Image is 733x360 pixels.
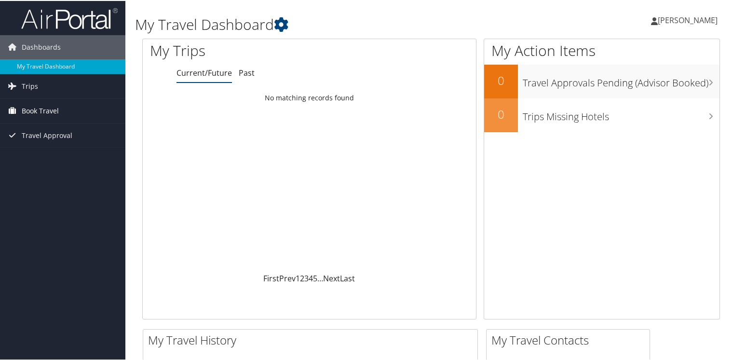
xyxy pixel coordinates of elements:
[22,123,72,147] span: Travel Approval
[484,40,719,60] h1: My Action Items
[22,73,38,97] span: Trips
[22,98,59,122] span: Book Travel
[150,40,330,60] h1: My Trips
[523,104,719,123] h3: Trips Missing Hotels
[484,64,719,97] a: 0Travel Approvals Pending (Advisor Booked)
[658,14,718,25] span: [PERSON_NAME]
[340,272,355,283] a: Last
[313,272,317,283] a: 5
[296,272,300,283] a: 1
[484,105,518,122] h2: 0
[148,331,477,347] h2: My Travel History
[484,71,518,88] h2: 0
[21,6,118,29] img: airportal-logo.png
[176,67,232,77] a: Current/Future
[22,34,61,58] span: Dashboards
[263,272,279,283] a: First
[491,331,650,347] h2: My Travel Contacts
[317,272,323,283] span: …
[300,272,304,283] a: 2
[484,97,719,131] a: 0Trips Missing Hotels
[323,272,340,283] a: Next
[651,5,727,34] a: [PERSON_NAME]
[135,14,530,34] h1: My Travel Dashboard
[309,272,313,283] a: 4
[143,88,476,106] td: No matching records found
[523,70,719,89] h3: Travel Approvals Pending (Advisor Booked)
[304,272,309,283] a: 3
[279,272,296,283] a: Prev
[239,67,255,77] a: Past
